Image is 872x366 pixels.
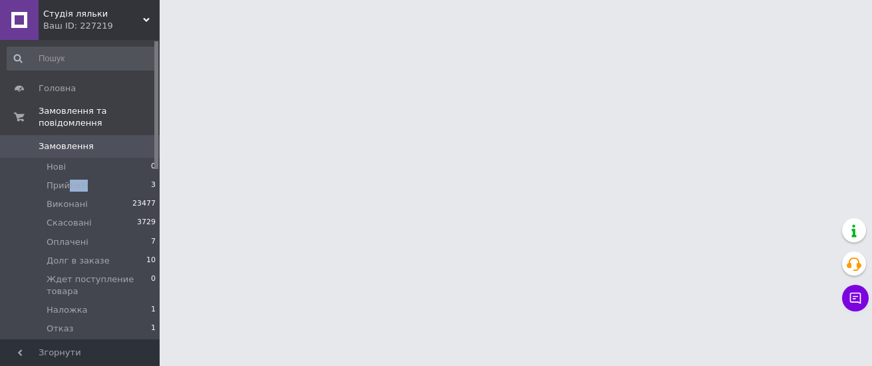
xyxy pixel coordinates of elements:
[842,285,869,311] button: Чат з покупцем
[151,161,156,173] span: 0
[39,83,76,94] span: Головна
[132,198,156,210] span: 23477
[47,180,88,192] span: Прийняті
[151,304,156,316] span: 1
[146,255,156,267] span: 10
[47,323,74,335] span: Отказ
[47,161,66,173] span: Нові
[47,217,92,229] span: Скасовані
[47,236,88,248] span: Оплачені
[137,217,156,229] span: 3729
[43,20,160,32] div: Ваш ID: 227219
[151,274,156,297] span: 0
[47,304,88,316] span: Наложка
[7,47,157,71] input: Пошук
[47,274,151,297] span: Ждет поступление товара
[151,236,156,248] span: 7
[39,140,94,152] span: Замовлення
[39,105,160,129] span: Замовлення та повідомлення
[151,323,156,335] span: 1
[47,255,110,267] span: Долг в заказе
[151,180,156,192] span: 3
[43,8,143,20] span: Студія ляльки
[47,198,88,210] span: Виконані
